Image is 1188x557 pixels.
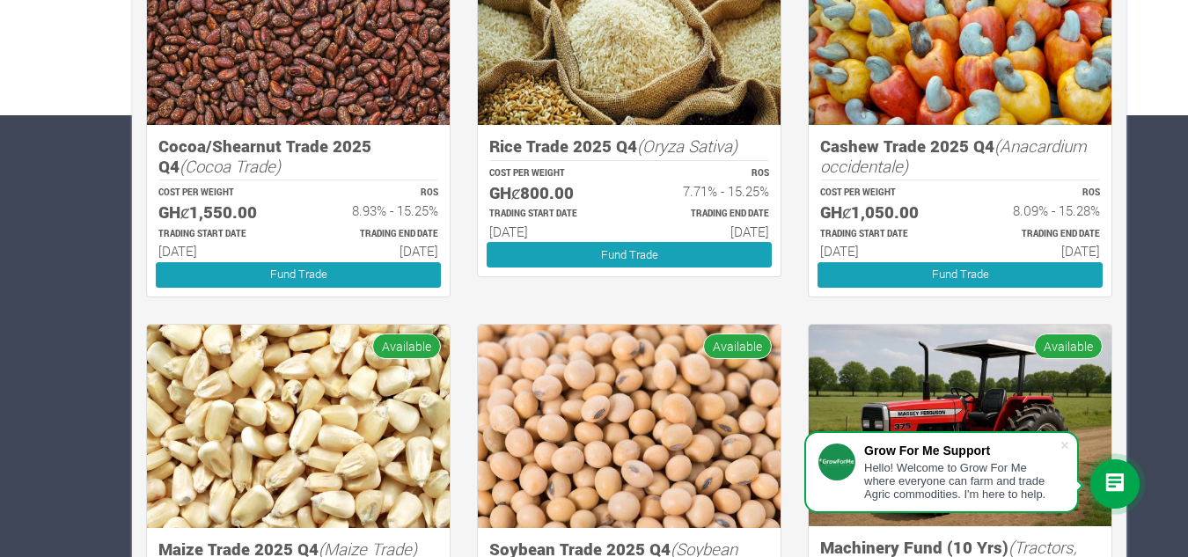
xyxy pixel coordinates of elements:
[489,224,613,239] h6: [DATE]
[372,333,441,359] span: Available
[818,262,1103,288] a: Fund Trade
[158,243,282,259] h6: [DATE]
[976,187,1100,200] p: ROS
[156,262,441,288] a: Fund Trade
[314,228,438,241] p: Estimated Trading End Date
[314,202,438,218] h6: 8.93% - 15.25%
[314,187,438,200] p: ROS
[820,202,944,223] h5: GHȼ1,050.00
[864,461,1060,501] div: Hello! Welcome to Grow For Me where everyone can farm and trade Agric commodities. I'm here to help.
[637,135,737,157] i: (Oryza Sativa)
[158,202,282,223] h5: GHȼ1,550.00
[809,325,1111,526] img: growforme image
[489,136,769,157] h5: Rice Trade 2025 Q4
[489,208,613,221] p: Estimated Trading Start Date
[489,183,613,203] h5: GHȼ800.00
[645,183,769,199] h6: 7.71% - 15.25%
[147,325,450,528] img: growforme image
[703,333,772,359] span: Available
[180,155,281,177] i: (Cocoa Trade)
[489,167,613,180] p: COST PER WEIGHT
[820,136,1100,176] h5: Cashew Trade 2025 Q4
[1034,333,1103,359] span: Available
[158,187,282,200] p: COST PER WEIGHT
[158,136,438,176] h5: Cocoa/Shearnut Trade 2025 Q4
[820,243,944,259] h6: [DATE]
[976,228,1100,241] p: Estimated Trading End Date
[820,228,944,241] p: Estimated Trading Start Date
[976,243,1100,259] h6: [DATE]
[314,243,438,259] h6: [DATE]
[976,202,1100,218] h6: 8.09% - 15.28%
[645,224,769,239] h6: [DATE]
[487,242,772,268] a: Fund Trade
[645,208,769,221] p: Estimated Trading End Date
[158,228,282,241] p: Estimated Trading Start Date
[645,167,769,180] p: ROS
[820,187,944,200] p: COST PER WEIGHT
[820,135,1087,177] i: (Anacardium occidentale)
[864,443,1060,458] div: Grow For Me Support
[478,325,781,528] img: growforme image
